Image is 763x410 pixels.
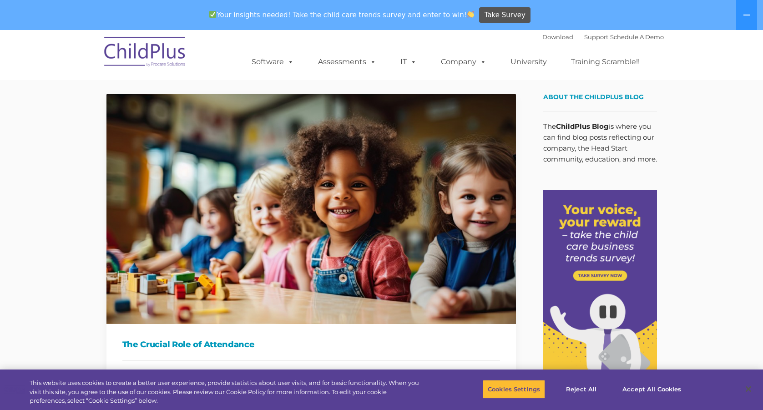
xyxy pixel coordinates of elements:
a: University [501,53,556,71]
p: The is where you can find blog posts reflecting our company, the Head Start community, education,... [543,121,657,165]
span: Take Survey [485,7,526,23]
span: Your insights needed! Take the child care trends survey and enter to win! [206,6,478,24]
a: Software [243,53,303,71]
a: Take Survey [479,7,531,23]
a: Assessments [309,53,385,71]
img: 👏 [467,11,474,18]
a: Training Scramble!! [562,53,649,71]
img: ChildPlus - The Crucial Role of Attendance [106,94,516,324]
span: About the ChildPlus Blog [543,93,644,101]
button: Cookies Settings [483,380,545,399]
button: Reject All [553,380,610,399]
h1: The Crucial Role of Attendance [122,338,500,351]
button: Close [738,379,758,399]
a: IT [391,53,426,71]
img: ChildPlus by Procare Solutions [100,30,191,76]
a: Support [584,33,608,40]
div: This website uses cookies to create a better user experience, provide statistics about user visit... [30,379,419,405]
button: Accept All Cookies [617,380,686,399]
a: Company [432,53,495,71]
img: ✅ [209,11,216,18]
font: | [542,33,664,40]
strong: ChildPlus Blog [556,122,609,131]
a: Download [542,33,573,40]
a: Schedule A Demo [610,33,664,40]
